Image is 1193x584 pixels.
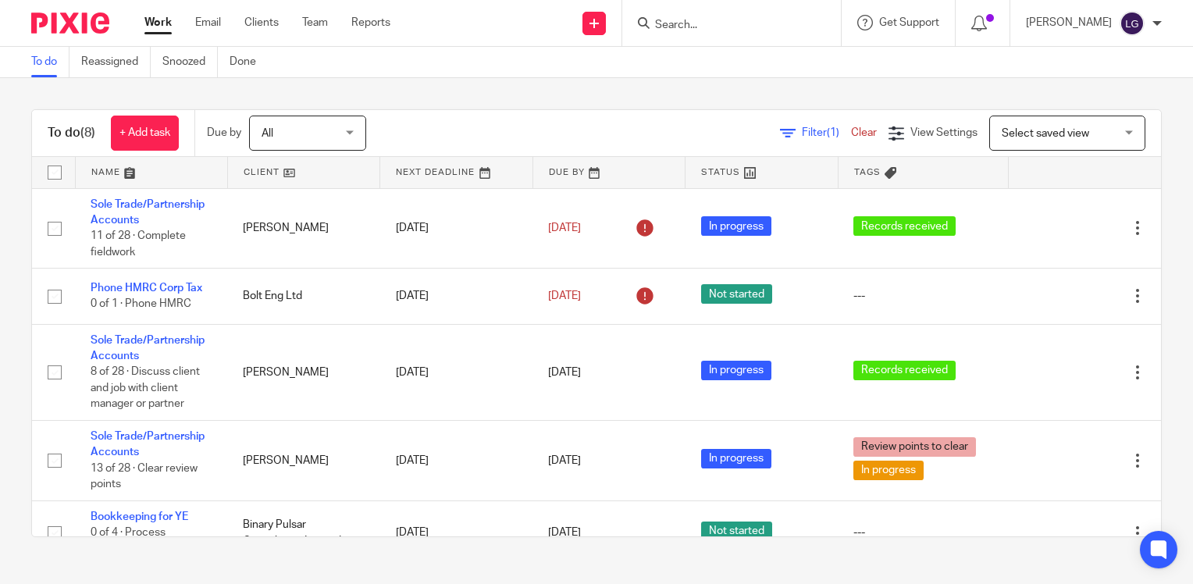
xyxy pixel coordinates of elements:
h1: To do [48,125,95,141]
a: Email [195,15,221,30]
span: Select saved view [1002,128,1089,139]
td: [DATE] [380,269,532,324]
a: Sole Trade/Partnership Accounts [91,335,205,361]
td: [PERSON_NAME] [227,188,379,269]
a: Reassigned [81,47,151,77]
td: [PERSON_NAME] [227,324,379,420]
span: [DATE] [548,528,581,539]
span: 13 of 28 · Clear review points [91,463,198,490]
span: All [262,128,273,139]
span: [DATE] [548,367,581,378]
td: [DATE] [380,421,532,501]
div: --- [853,525,992,540]
a: Bookkeeping for YE [91,511,188,522]
span: Filter [802,127,851,138]
a: Reports [351,15,390,30]
span: 11 of 28 · Complete fieldwork [91,230,186,258]
span: (8) [80,126,95,139]
a: Work [144,15,172,30]
span: Records received [853,216,956,236]
img: Pixie [31,12,109,34]
a: + Add task [111,116,179,151]
span: In progress [701,361,771,380]
span: [DATE] [548,223,581,233]
span: Get Support [879,17,939,28]
div: --- [853,288,992,304]
a: Clear [851,127,877,138]
span: 0 of 4 · Process bookkeeping [91,527,166,554]
a: Clients [244,15,279,30]
a: Team [302,15,328,30]
span: Records received [853,361,956,380]
td: [DATE] [380,324,532,420]
span: Tags [854,168,881,176]
input: Search [653,19,794,33]
span: [DATE] [548,290,581,301]
span: (1) [827,127,839,138]
a: Done [230,47,268,77]
a: Phone HMRC Corp Tax [91,283,202,294]
span: In progress [853,461,924,480]
span: Review points to clear [853,437,976,457]
span: 0 of 1 · Phone HMRC [91,299,191,310]
span: 8 of 28 · Discuss client and job with client manager or partner [91,367,200,410]
span: In progress [701,216,771,236]
a: Sole Trade/Partnership Accounts [91,199,205,226]
td: Binary Pulsar Consultants Limited [227,500,379,564]
a: Sole Trade/Partnership Accounts [91,431,205,458]
td: [PERSON_NAME] [227,421,379,501]
span: In progress [701,449,771,468]
p: Due by [207,125,241,141]
a: To do [31,47,69,77]
a: Snoozed [162,47,218,77]
span: Not started [701,284,772,304]
td: [DATE] [380,500,532,564]
span: View Settings [910,127,978,138]
img: svg%3E [1120,11,1145,36]
td: [DATE] [380,188,532,269]
span: [DATE] [548,455,581,466]
td: Bolt Eng Ltd [227,269,379,324]
p: [PERSON_NAME] [1026,15,1112,30]
span: Not started [701,522,772,541]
